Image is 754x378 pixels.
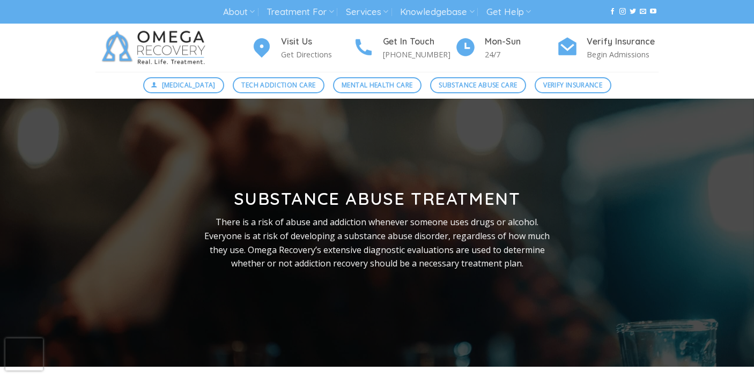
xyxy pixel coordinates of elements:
a: Send us an email [640,8,646,16]
p: Get Directions [281,48,353,61]
p: [PHONE_NUMBER] [383,48,455,61]
span: Substance Abuse Care [439,80,517,90]
p: Begin Admissions [587,48,659,61]
a: Mental Health Care [333,77,422,93]
span: [MEDICAL_DATA] [162,80,216,90]
img: Omega Recovery [95,24,216,72]
a: [MEDICAL_DATA] [143,77,225,93]
a: Verify Insurance [535,77,611,93]
a: Follow on Instagram [619,8,626,16]
p: There is a risk of abuse and addiction whenever someone uses drugs or alcohol. Everyone is at ris... [203,216,551,270]
a: Follow on Facebook [609,8,616,16]
h4: Get In Touch [383,35,455,49]
a: Follow on Twitter [630,8,636,16]
span: Mental Health Care [342,80,412,90]
a: About [223,2,255,22]
a: Substance Abuse Care [430,77,526,93]
h4: Mon-Sun [485,35,557,49]
a: Treatment For [267,2,334,22]
h4: Visit Us [281,35,353,49]
h4: Verify Insurance [587,35,659,49]
iframe: reCAPTCHA [5,338,43,370]
span: Verify Insurance [543,80,602,90]
span: Tech Addiction Care [241,80,315,90]
a: Get In Touch [PHONE_NUMBER] [353,35,455,61]
a: Verify Insurance Begin Admissions [557,35,659,61]
a: Services [346,2,388,22]
a: Visit Us Get Directions [251,35,353,61]
a: Knowledgebase [400,2,474,22]
a: Follow on YouTube [650,8,656,16]
p: 24/7 [485,48,557,61]
strong: Substance Abuse Treatment [234,188,521,209]
a: Get Help [486,2,531,22]
a: Tech Addiction Care [233,77,324,93]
